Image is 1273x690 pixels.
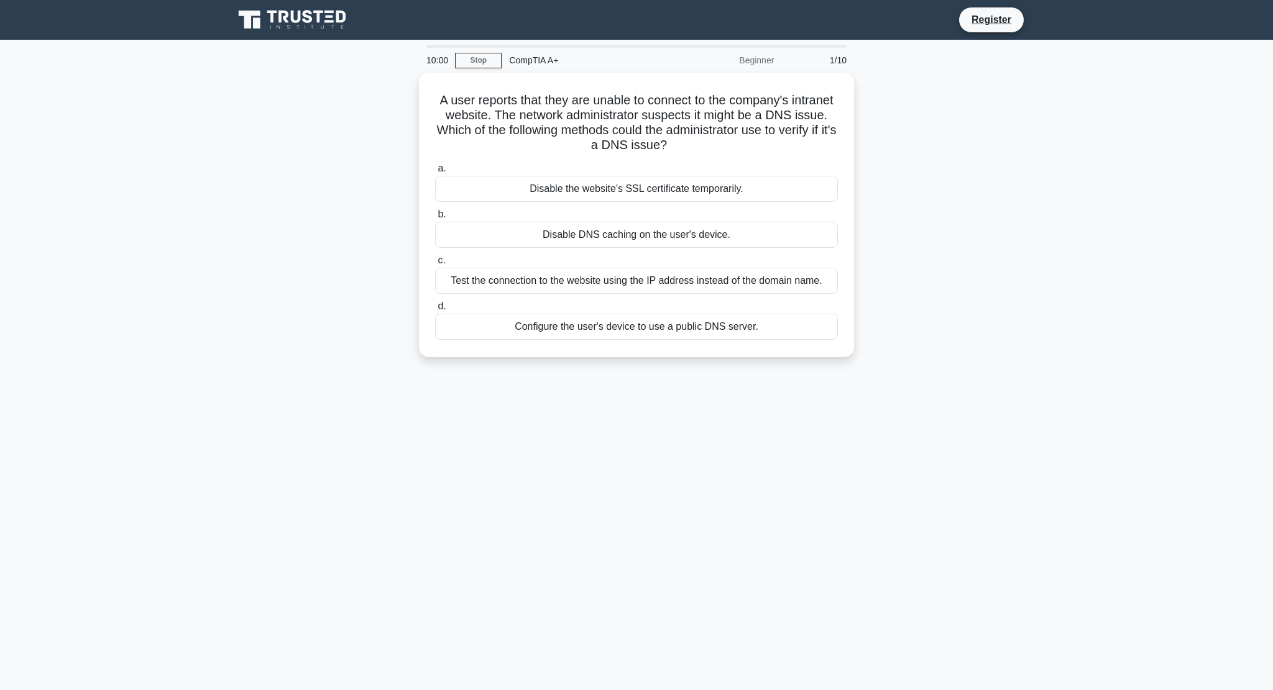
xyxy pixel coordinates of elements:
[964,12,1019,27] a: Register
[435,268,838,294] div: Test the connection to the website using the IP address instead of the domain name.
[435,176,838,202] div: Disable the website's SSL certificate temporarily.
[438,163,446,173] span: a.
[781,48,854,73] div: 1/10
[438,301,446,311] span: d.
[438,209,446,219] span: b.
[502,48,673,73] div: CompTIA A+
[419,48,455,73] div: 10:00
[435,222,838,248] div: Disable DNS caching on the user's device.
[673,48,781,73] div: Beginner
[435,314,838,340] div: Configure the user's device to use a public DNS server.
[434,93,839,153] h5: A user reports that they are unable to connect to the company's intranet website. The network adm...
[455,53,502,68] a: Stop
[438,255,445,265] span: c.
